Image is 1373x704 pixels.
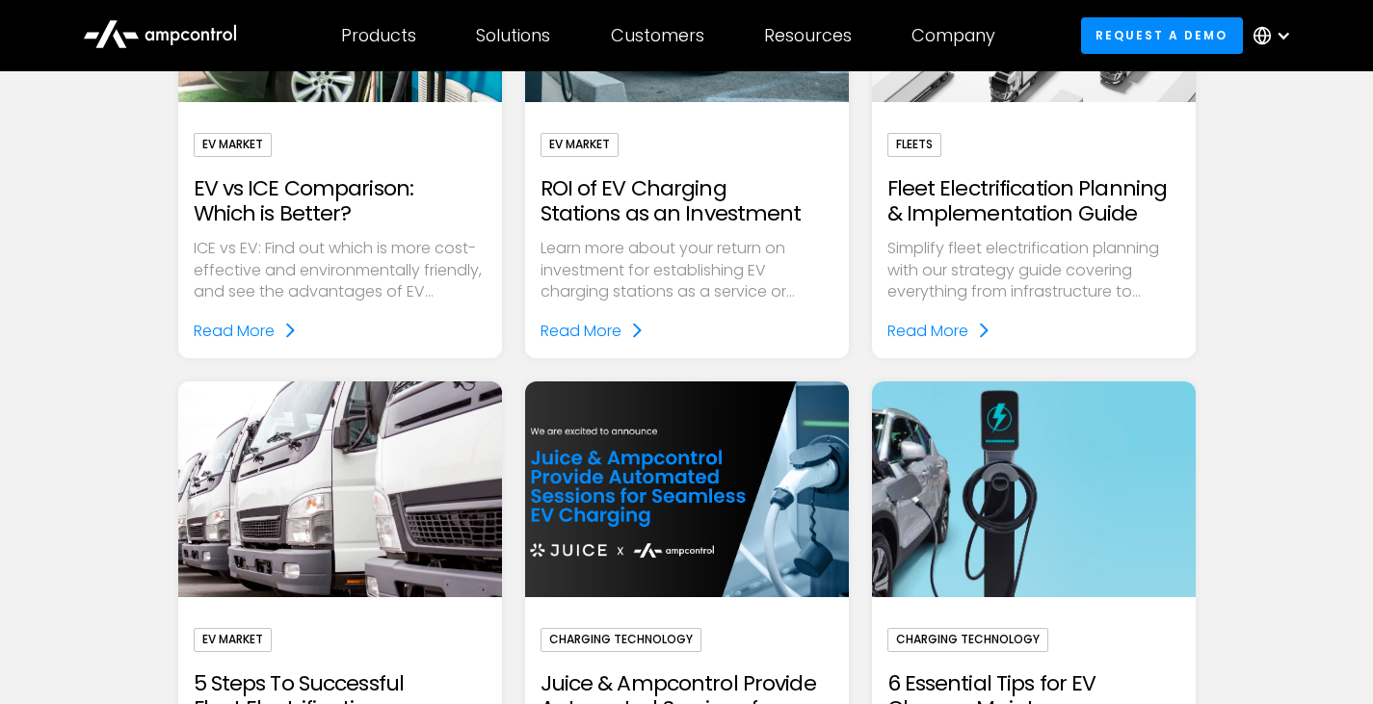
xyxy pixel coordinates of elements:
[194,319,298,344] a: Read More
[541,319,645,344] a: Read More
[194,628,272,651] div: EV Market
[541,628,701,651] div: Charging Technology
[476,25,550,46] div: Solutions
[911,25,995,46] div: Company
[194,238,487,302] p: ICE vs EV: Find out which is more cost-effective and environmentally friendly, and see the advant...
[541,319,621,344] div: Read More
[887,238,1180,302] p: Simplify fleet electrification planning with our strategy guide covering everything from infrastr...
[887,176,1180,227] h2: Fleet Electrification Planning & Implementation Guide
[541,176,833,227] h2: ROI of EV Charging Stations as an Investment
[194,133,272,156] div: EV Market
[764,25,852,46] div: Resources
[887,319,968,344] div: Read More
[887,628,1048,651] div: Charging Technology
[887,319,991,344] a: Read More
[341,25,416,46] div: Products
[541,133,619,156] div: EV Market
[887,133,941,156] div: Fleets
[1081,17,1243,53] a: Request a demo
[541,238,833,302] p: Learn more about your return on investment for establishing EV charging stations as a service or ...
[611,25,704,46] div: Customers
[194,176,487,227] h2: EV vs ICE Comparison: Which is Better?
[194,319,275,344] div: Read More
